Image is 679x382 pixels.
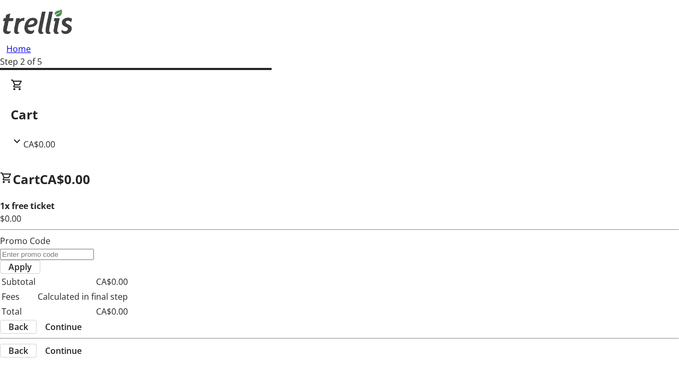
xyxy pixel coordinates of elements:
[8,261,32,273] span: Apply
[37,344,90,357] button: Continue
[40,170,90,188] span: CA$0.00
[45,344,82,357] span: Continue
[11,105,668,124] h2: Cart
[1,275,36,289] td: Subtotal
[8,320,28,333] span: Back
[37,290,128,303] td: Calculated in final step
[1,305,36,318] td: Total
[37,320,90,333] button: Continue
[11,79,668,151] div: CartCA$0.00
[1,290,36,303] td: Fees
[45,320,82,333] span: Continue
[37,275,128,289] td: CA$0.00
[8,344,28,357] span: Back
[37,305,128,318] td: CA$0.00
[23,138,55,150] span: CA$0.00
[13,170,40,188] span: Cart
